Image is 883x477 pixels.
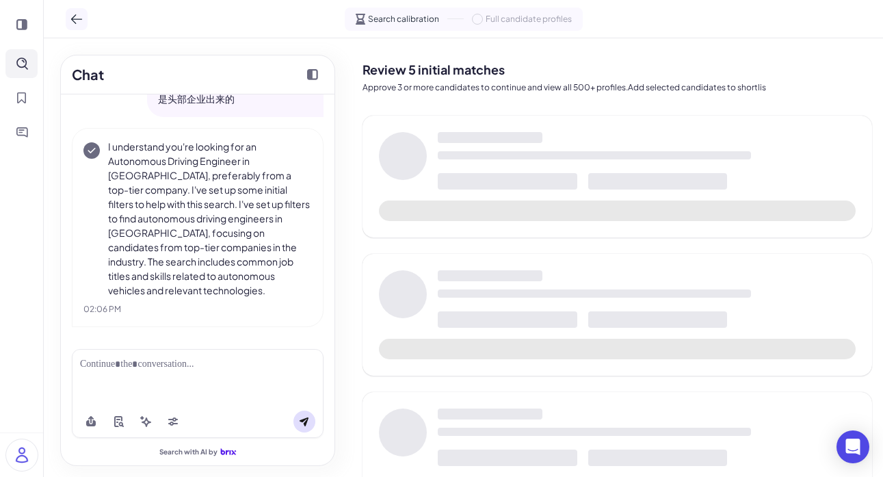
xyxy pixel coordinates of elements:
button: Shortlist [5,83,38,112]
p: Approve 3 or more candidates to continue and view all 500+ profiles.Add selected candidates to sh... [363,81,872,94]
button: Collapse chat [302,64,324,86]
h2: Chat [72,64,104,85]
img: user_logo.png [6,439,38,471]
p: I understand you're looking for an Autonomous Driving Engineer in [GEOGRAPHIC_DATA], preferably f... [108,140,312,298]
span: Full candidate profiles [486,13,572,25]
span: Search calibration [368,13,439,25]
span: Search with AI by [159,448,218,456]
div: Open Intercom Messenger [836,430,869,463]
button: Search [5,49,38,78]
h2: Review 5 initial matches [363,60,872,79]
button: Send message [293,411,315,433]
div: 02:06 PM [83,303,312,315]
button: Inbox [5,118,38,146]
